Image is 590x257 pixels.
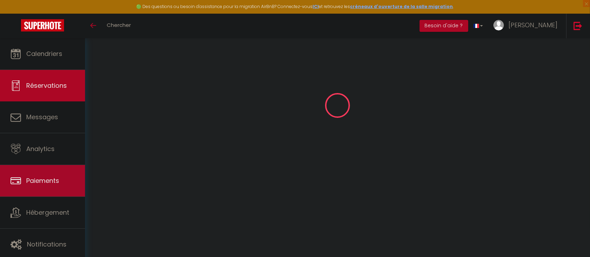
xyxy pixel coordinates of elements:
[574,21,582,30] img: logout
[508,21,557,29] span: [PERSON_NAME]
[420,20,468,32] button: Besoin d'aide ?
[21,19,64,31] img: Super Booking
[26,81,67,90] span: Réservations
[26,113,58,121] span: Messages
[27,240,66,249] span: Notifications
[26,176,59,185] span: Paiements
[101,14,136,38] a: Chercher
[26,49,62,58] span: Calendriers
[107,21,131,29] span: Chercher
[313,3,319,9] a: ICI
[350,3,453,9] a: créneaux d'ouverture de la salle migration
[26,208,69,217] span: Hébergement
[493,20,504,30] img: ...
[488,14,566,38] a: ... [PERSON_NAME]
[26,144,55,153] span: Analytics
